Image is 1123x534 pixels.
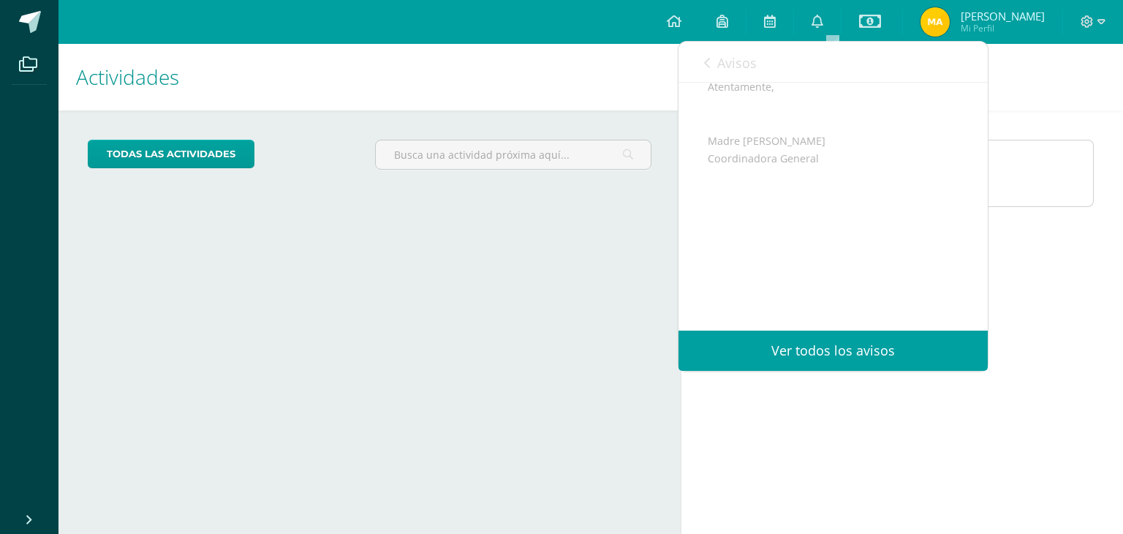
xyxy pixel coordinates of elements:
h1: Actividades [76,44,663,110]
a: Ver todos los avisos [678,331,988,371]
span: [PERSON_NAME] [961,9,1045,23]
img: 8fc236f1b8d3311374594314ba42e901.png [920,7,950,37]
span: avisos sin leer [882,53,962,69]
span: Mi Perfil [961,22,1045,34]
input: Busca una actividad próxima aquí... [376,140,650,169]
span: Avisos [717,54,757,72]
span: 6 [882,53,888,69]
a: todas las Actividades [88,140,254,168]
